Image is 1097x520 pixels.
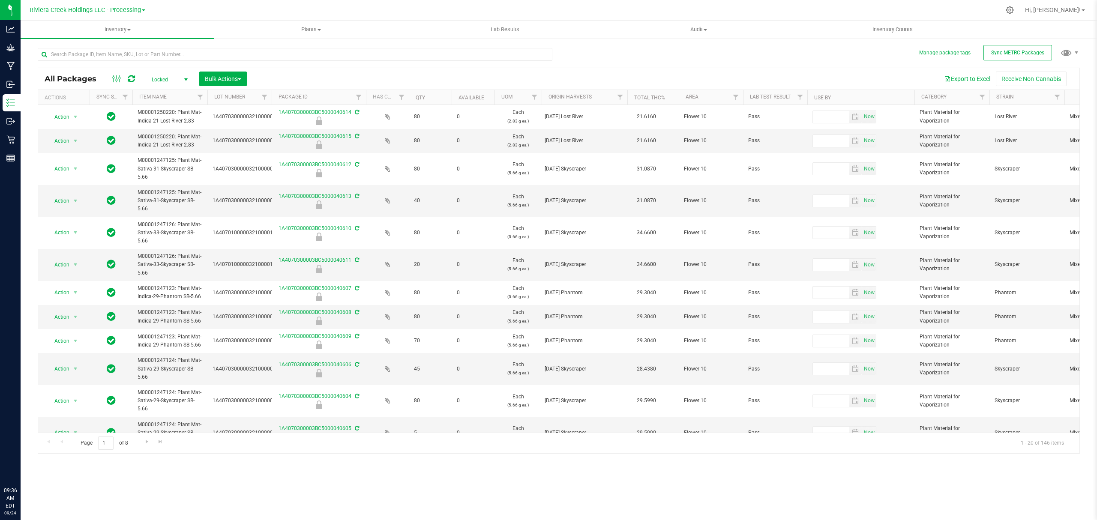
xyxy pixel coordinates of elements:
[107,394,116,406] span: In Sync
[920,133,984,149] span: Plant Material for Vaporization
[545,165,625,173] div: Value 1: 2025-03-17 Skyscraper
[457,397,489,405] span: 0
[107,111,116,123] span: In Sync
[138,156,202,181] span: M00001247125: Plant Mat-Sativa-31-Skyscraper SB-5.66
[500,401,537,409] p: (5.66 g ea.)
[632,258,660,271] span: 34.6600
[684,365,738,373] span: Flower 10
[270,140,367,149] div: Final Check Lock
[748,165,802,173] span: Pass
[545,113,625,121] div: Value 1: 2025-08-04 Lost River
[47,195,70,207] span: Action
[862,311,876,323] span: Set Current date
[996,72,1067,86] button: Receive Non-Cannabis
[47,111,70,123] span: Action
[500,108,537,125] span: Each
[500,361,537,377] span: Each
[991,50,1044,56] span: Sync METRC Packages
[354,285,359,291] span: Sync from Compliance System
[96,94,129,100] a: Sync Status
[500,369,537,377] p: (5.66 g ea.)
[354,257,359,263] span: Sync from Compliance System
[632,227,660,239] span: 34.6600
[30,6,141,14] span: Riviera Creek Holdings LLC - Processing
[684,337,738,345] span: Flower 10
[862,227,876,239] span: select
[545,289,625,297] div: Value 1: 2025-06-02 Phantom
[459,95,484,101] a: Available
[750,94,791,100] a: Lab Test Result
[270,400,367,409] div: Final Check Lock
[920,284,984,301] span: Plant Material for Vaporization
[279,257,351,263] a: 1A4070300003BC5000040611
[849,135,862,147] span: select
[849,163,862,175] span: select
[479,26,531,33] span: Lab Results
[279,109,351,115] a: 1A4070300003BC5000040614
[500,193,537,209] span: Each
[45,95,86,101] div: Actions
[214,21,408,39] a: Plants
[47,395,70,407] span: Action
[354,193,359,199] span: Sync from Compliance System
[849,195,862,207] span: select
[138,421,202,445] span: M00001247124: Plant Mat-Sativa-29-Skyscraper SB-5.66
[862,111,876,123] span: select
[270,117,367,125] div: Final Check Lock
[70,363,81,375] span: select
[21,26,214,33] span: Inventory
[213,113,285,121] span: 1A4070300000321000001252
[748,260,802,269] span: Pass
[684,113,738,121] span: Flower 10
[214,94,245,100] a: Lot Number
[354,161,359,167] span: Sync from Compliance System
[354,309,359,315] span: Sync from Compliance System
[921,94,947,100] a: Category
[414,165,447,173] span: 80
[995,397,1059,405] span: Skyscraper
[138,221,202,245] span: M00001247126: Plant Mat-Sativa-33-Skyscraper SB-5.66
[862,111,876,123] span: Set Current date
[138,308,202,325] span: M00001247123: Plant Mat-Indica-29-Phantom SB-5.66
[270,233,367,241] div: Final Check Lock
[748,137,802,145] span: Pass
[602,21,795,39] a: Audit
[995,229,1059,237] span: Skyscraper
[1025,6,1081,13] span: Hi, [PERSON_NAME]!
[862,227,876,239] span: Set Current date
[862,259,876,271] span: select
[45,74,105,84] span: All Packages
[632,134,660,147] span: 21.6160
[686,94,698,100] a: Area
[457,165,489,173] span: 0
[995,137,1059,145] span: Lost River
[684,165,738,173] span: Flower 10
[414,137,447,145] span: 80
[862,363,876,375] span: select
[545,197,625,205] div: Value 1: 2025-03-17 Skyscraper
[213,337,285,345] span: 1A4070300000321000000962
[213,365,285,373] span: 1A4070300000321000000397
[862,163,876,175] span: select
[457,137,489,145] span: 0
[920,193,984,209] span: Plant Material for Vaporization
[684,289,738,297] span: Flower 10
[920,224,984,241] span: Plant Material for Vaporization
[6,80,15,89] inline-svg: Inbound
[632,311,660,323] span: 29.3040
[995,289,1059,297] span: Phantom
[849,227,862,239] span: select
[205,75,241,82] span: Bulk Actions
[684,313,738,321] span: Flower 10
[500,257,537,273] span: Each
[457,365,489,373] span: 0
[920,393,984,409] span: Plant Material for Vaporization
[862,135,876,147] span: select
[38,48,552,61] input: Search Package ID, Item Name, SKU, Lot or Part Number...
[270,369,367,377] div: Final Check Lock
[500,201,537,209] p: (5.66 g ea.)
[545,365,625,373] div: Value 1: 2025-03-24 Skyscraper
[862,427,876,439] span: Set Current date
[21,21,214,39] a: Inventory
[279,225,351,231] a: 1A4070300003BC5000040610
